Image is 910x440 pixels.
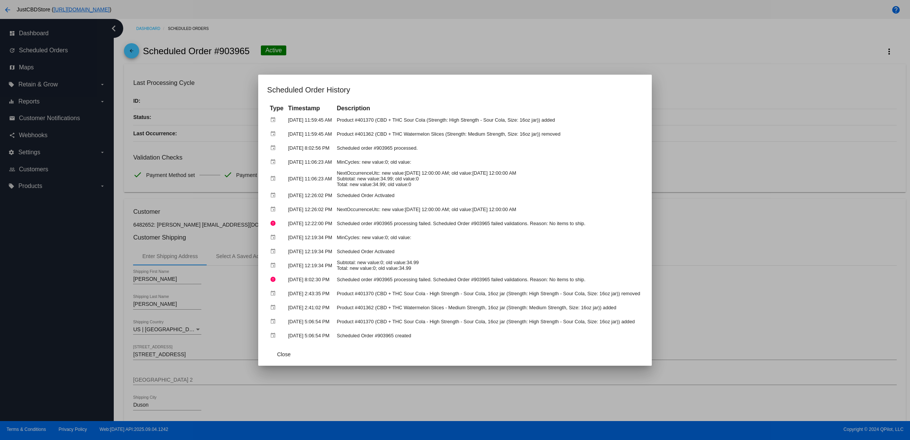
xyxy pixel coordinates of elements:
[286,155,334,169] td: [DATE] 11:06:23 AM
[267,348,301,361] button: Close dialog
[335,203,642,216] td: NextOccurrenceUtc: new value:[DATE] 12:00:00 AM; old value:[DATE] 12:00:00 AM
[270,173,279,185] mat-icon: event
[286,127,334,141] td: [DATE] 11:59:45 AM
[270,316,279,327] mat-icon: event
[286,273,334,286] td: [DATE] 8:02:30 PM
[270,330,279,341] mat-icon: event
[286,329,334,342] td: [DATE] 5:06:54 PM
[267,84,643,96] h1: Scheduled Order History
[270,288,279,299] mat-icon: event
[335,301,642,314] td: Product #401362 (CBD + THC Watermelon Slices - Medium Strength, 16oz jar (Strength: Medium Streng...
[286,301,334,314] td: [DATE] 2:41:02 PM
[335,141,642,155] td: Scheduled order #903965 processed.
[270,260,279,271] mat-icon: event
[335,273,642,286] td: Scheduled order #903965 processing failed. Scheduled Order #903965 failed validations. Reason: No...
[286,287,334,300] td: [DATE] 2:43:35 PM
[335,329,642,342] td: Scheduled Order #903965 created
[286,104,334,113] th: Timestamp
[335,231,642,244] td: MinCycles: new value:0; old value:
[335,113,642,127] td: Product #401370 (CBD + THC Sour Cola (Strength: High Strength - Sour Cola, Size: 16oz jar)) added
[286,245,334,258] td: [DATE] 12:19:34 PM
[286,113,334,127] td: [DATE] 11:59:45 AM
[335,169,642,188] td: NextOccurrenceUtc: new value:[DATE] 12:00:00 AM; old value:[DATE] 12:00:00 AM Subtotal: new value...
[270,274,279,285] mat-icon: error
[335,287,642,300] td: Product #401370 (CBD + THC Sour Cola - High Strength - Sour Cola, 16oz jar (Strength: High Streng...
[286,189,334,202] td: [DATE] 12:26:02 PM
[335,127,642,141] td: Product #401362 (CBD + THC Watermelon Slices (Strength: Medium Strength, Size: 16oz jar)) removed
[270,189,279,201] mat-icon: event
[335,189,642,202] td: Scheduled Order Activated
[286,315,334,328] td: [DATE] 5:06:54 PM
[335,155,642,169] td: MinCycles: new value:0; old value:
[270,128,279,140] mat-icon: event
[270,232,279,243] mat-icon: event
[270,114,279,126] mat-icon: event
[335,217,642,230] td: Scheduled order #903965 processing failed. Scheduled Order #903965 failed validations. Reason: No...
[270,246,279,257] mat-icon: event
[286,259,334,272] td: [DATE] 12:19:34 PM
[286,203,334,216] td: [DATE] 12:26:02 PM
[270,218,279,229] mat-icon: error
[335,259,642,272] td: Subtotal: new value:0; old value:34.99 Total: new value:0; old value:34.99
[286,231,334,244] td: [DATE] 12:19:34 PM
[335,104,642,113] th: Description
[335,245,642,258] td: Scheduled Order Activated
[286,169,334,188] td: [DATE] 11:06:23 AM
[270,156,279,168] mat-icon: event
[270,302,279,313] mat-icon: event
[270,204,279,215] mat-icon: event
[270,142,279,154] mat-icon: event
[335,315,642,328] td: Product #401370 (CBD + THC Sour Cola - High Strength - Sour Cola, 16oz jar (Strength: High Streng...
[268,104,286,113] th: Type
[286,141,334,155] td: [DATE] 8:02:56 PM
[286,217,334,230] td: [DATE] 12:22:00 PM
[277,351,291,357] span: Close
